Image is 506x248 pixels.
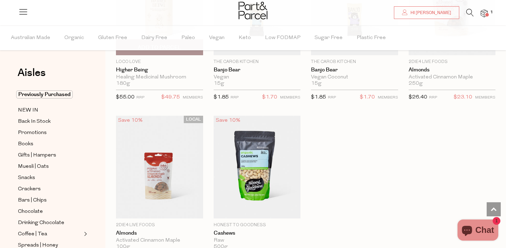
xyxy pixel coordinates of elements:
a: NEW IN [18,106,82,115]
span: LOCAL [184,116,203,123]
span: Gluten Free [98,26,127,50]
span: Aisles [18,65,46,81]
span: Keto [239,26,251,50]
span: $49.75 [161,93,180,102]
span: $1.85 [311,95,326,100]
div: Healing Medicinal Mushroom [116,74,203,81]
a: Chocolate [18,207,82,216]
span: Previously Purchased [16,90,73,98]
a: Banjo Bear [311,67,398,73]
span: $1.70 [360,93,375,102]
div: Activated Cinnamon Maple [116,237,203,244]
span: 15g [214,81,224,87]
span: Books [18,140,33,148]
img: Almonds [116,116,203,218]
small: RRP [429,96,437,100]
a: Gifts | Hampers [18,151,82,160]
span: Low FODMAP [265,26,300,50]
img: Part&Parcel [239,2,267,19]
p: 2Die4 Live Foods [116,222,203,228]
small: RRP [136,96,144,100]
span: Muesli | Oats [18,163,49,171]
span: Dairy Free [141,26,167,50]
a: Aisles [18,68,46,85]
small: RRP [328,96,336,100]
small: MEMBERS [280,96,300,100]
span: 1 [488,9,495,15]
a: Muesli | Oats [18,162,82,171]
span: Vegan [209,26,225,50]
a: Snacks [18,173,82,182]
a: Cashews [214,230,301,236]
span: Chocolate [18,208,43,216]
a: Coffee | Tea [18,230,82,239]
span: 250g [409,81,423,87]
a: Almonds [116,230,203,236]
a: Promotions [18,128,82,137]
span: 180g [116,81,130,87]
a: Back In Stock [18,117,82,126]
a: Books [18,140,82,148]
div: Save 10% [116,116,145,125]
span: $1.85 [214,95,229,100]
span: Promotions [18,129,47,137]
small: RRP [231,96,239,100]
p: Honest to Goodness [214,222,301,228]
span: NEW IN [18,106,38,115]
span: Plastic Free [357,26,386,50]
a: Crackers [18,185,82,193]
span: Sugar Free [314,26,343,50]
span: Organic [64,26,84,50]
small: MEMBERS [183,96,203,100]
span: Hi [PERSON_NAME] [409,10,451,16]
a: Drinking Chocolate [18,218,82,227]
div: Raw [214,237,301,244]
button: Expand/Collapse Coffee | Tea [82,230,87,238]
div: Activated Cinnamon Maple [409,74,496,81]
span: Drinking Chocolate [18,219,64,227]
a: Previously Purchased [18,90,82,99]
span: Gifts | Hampers [18,151,56,160]
img: Cashews [214,116,301,218]
span: Bars | Chips [18,196,47,205]
span: 15g [311,81,322,87]
div: Vegan [214,74,301,81]
span: Back In Stock [18,117,51,126]
span: Australian Made [11,26,50,50]
p: Loco Love [116,59,203,65]
p: The Carob Kitchen [214,59,301,65]
span: Crackers [18,185,41,193]
inbox-online-store-chat: Shopify online store chat [455,220,500,242]
small: MEMBERS [378,96,398,100]
span: Snacks [18,174,35,182]
span: $55.00 [116,95,135,100]
span: $1.70 [262,93,277,102]
span: $23.10 [454,93,472,102]
a: Higher Being [116,67,203,73]
a: 1 [481,9,488,17]
p: 2Die4 Live Foods [409,59,496,65]
span: Coffee | Tea [18,230,47,239]
a: Bars | Chips [18,196,82,205]
p: The Carob Kitchen [311,59,398,65]
div: Vegan Coconut [311,74,398,81]
div: Save 10% [214,116,242,125]
span: Paleo [181,26,195,50]
small: MEMBERS [475,96,495,100]
a: Hi [PERSON_NAME] [394,6,459,19]
a: Banjo Bear [214,67,301,73]
span: $26.40 [409,95,427,100]
a: Almonds [409,67,496,73]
